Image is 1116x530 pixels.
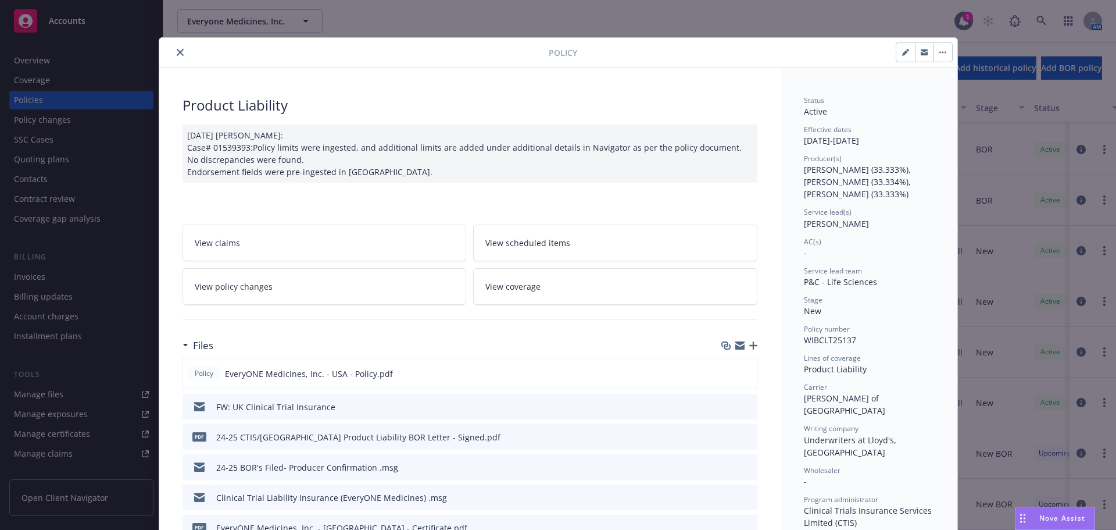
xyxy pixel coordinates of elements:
[804,95,824,105] span: Status
[804,435,899,458] span: Underwriters at Lloyd's, [GEOGRAPHIC_DATA]
[183,268,467,305] a: View policy changes
[473,225,757,261] a: View scheduled items
[804,106,827,117] span: Active
[1015,507,1030,529] div: Drag to move
[485,280,541,293] span: View coverage
[192,368,216,379] span: Policy
[804,295,822,305] span: Stage
[804,382,827,392] span: Carrier
[804,393,885,416] span: [PERSON_NAME] of [GEOGRAPHIC_DATA]
[549,47,577,59] span: Policy
[1015,507,1095,530] button: Nova Assist
[1039,513,1085,523] span: Nova Assist
[804,353,861,363] span: Lines of coverage
[804,247,807,258] span: -
[804,164,913,200] span: [PERSON_NAME] (33.333%), [PERSON_NAME] (33.334%), [PERSON_NAME] (33.333%)
[225,368,393,380] span: EveryONE Medicines, Inc. - USA - Policy.pdf
[724,431,733,443] button: download file
[183,338,213,353] div: Files
[183,95,757,115] div: Product Liability
[195,280,273,293] span: View policy changes
[804,125,852,134] span: Effective dates
[183,225,467,261] a: View claims
[216,492,447,504] div: Clinical Trial Liability Insurance (EveryONE Medicines) .msg
[724,461,733,474] button: download file
[804,266,862,276] span: Service lead team
[724,492,733,504] button: download file
[804,335,856,346] span: WIBCLT25137
[804,237,821,247] span: AC(s)
[485,237,570,249] span: View scheduled items
[473,268,757,305] a: View coverage
[742,401,753,413] button: preview file
[804,495,878,504] span: Program administrator
[216,461,398,474] div: 24-25 BOR's Filed- Producer Confirmation .msg
[804,207,852,217] span: Service lead(s)
[195,237,240,249] span: View claims
[804,276,877,287] span: P&C - Life Sciences
[192,432,206,441] span: pdf
[742,461,753,474] button: preview file
[742,431,753,443] button: preview file
[173,45,187,59] button: close
[216,431,500,443] div: 24-25 CTIS/[GEOGRAPHIC_DATA] Product Liability BOR Letter - Signed.pdf
[723,368,732,380] button: download file
[804,305,821,316] span: New
[804,125,934,147] div: [DATE] - [DATE]
[804,465,840,475] span: Wholesaler
[742,368,752,380] button: preview file
[742,492,753,504] button: preview file
[724,401,733,413] button: download file
[804,505,934,528] span: Clinical Trials Insurance Services Limited (CTIS)
[804,154,842,163] span: Producer(s)
[804,476,807,487] span: -
[804,218,869,229] span: [PERSON_NAME]
[183,125,757,183] div: [DATE] [PERSON_NAME]: Case# 01539393:Policy limits were ingested, and additional limits are added...
[804,324,850,334] span: Policy number
[216,401,335,413] div: FW: UK Clinical Trial Insurance
[193,338,213,353] h3: Files
[804,364,867,375] span: Product Liability
[804,424,859,433] span: Writing company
